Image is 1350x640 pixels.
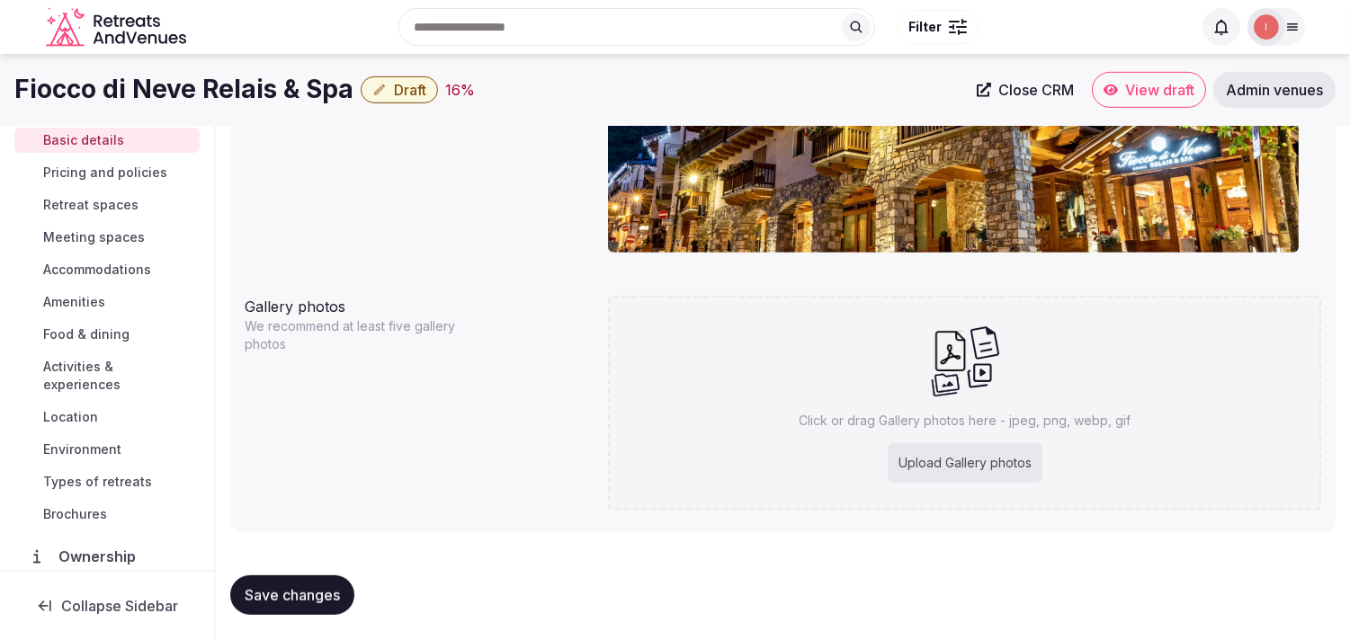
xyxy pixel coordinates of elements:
[43,505,107,523] span: Brochures
[43,196,139,214] span: Retreat spaces
[966,72,1085,108] a: Close CRM
[43,228,145,246] span: Meeting spaces
[14,437,200,462] a: Environment
[230,575,354,615] button: Save changes
[998,81,1074,99] span: Close CRM
[14,72,353,107] h1: Fiocco di Neve Relais & Spa
[14,469,200,494] a: Types of retreats
[14,289,200,315] a: Amenities
[394,81,426,99] span: Draft
[43,408,98,426] span: Location
[14,225,200,250] a: Meeting spaces
[14,322,200,347] a: Food & dining
[43,440,121,458] span: Environment
[14,160,200,185] a: Pricing and policies
[245,289,594,317] div: Gallery photos
[14,257,200,282] a: Accommodations
[46,7,190,48] svg: Retreats and Venues company logo
[361,76,438,103] button: Draft
[908,18,942,36] span: Filter
[43,473,152,491] span: Types of retreats
[799,412,1131,430] p: Click or drag Gallery photos here - jpeg, png, webp, gif
[245,586,340,604] span: Save changes
[1226,81,1323,99] span: Admin venues
[445,79,475,101] div: 16 %
[43,131,124,149] span: Basic details
[43,325,130,343] span: Food & dining
[43,293,105,311] span: Amenities
[897,10,979,44] button: Filter
[58,546,143,567] span: Ownership
[14,128,200,153] a: Basic details
[1254,14,1279,40] img: Irene Gonzales
[1092,72,1206,108] a: View draft
[445,79,475,101] button: 16%
[43,164,167,182] span: Pricing and policies
[46,7,190,48] a: Visit the homepage
[1125,81,1194,99] span: View draft
[14,586,200,626] button: Collapse Sidebar
[14,354,200,397] a: Activities & experiences
[14,538,200,575] a: Ownership
[61,597,178,615] span: Collapse Sidebar
[888,443,1042,483] div: Upload Gallery photos
[43,261,151,279] span: Accommodations
[43,358,192,394] span: Activities & experiences
[14,502,200,527] a: Brochures
[14,192,200,218] a: Retreat spaces
[1213,72,1336,108] a: Admin venues
[245,317,475,353] p: We recommend at least five gallery photos
[14,404,200,430] a: Location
